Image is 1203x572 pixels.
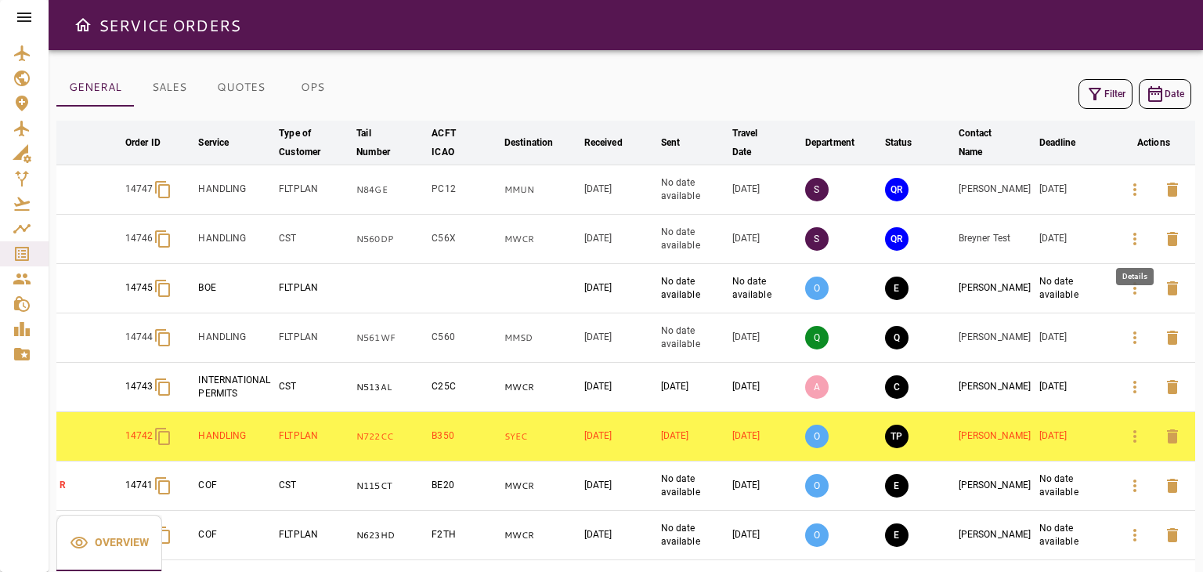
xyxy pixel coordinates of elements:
button: QUOTE REQUESTED [885,227,909,251]
td: [DATE] [1036,412,1112,462]
button: Details [1116,418,1154,455]
td: No date available [1036,511,1112,560]
p: MMUN [504,183,578,197]
button: SALES [134,69,204,107]
td: [PERSON_NAME] [956,313,1036,363]
span: Order ID [125,133,181,152]
p: MWCR [504,529,578,542]
button: Delete [1154,171,1191,208]
td: No date available [1036,264,1112,313]
p: N561WF [356,331,425,345]
p: Q [805,326,829,349]
td: [PERSON_NAME] [956,412,1036,462]
td: HANDLING [195,165,276,215]
p: N560DP [356,233,425,246]
td: [DATE] [581,363,658,412]
p: N84GE [356,183,425,197]
span: Travel Date [732,124,799,161]
p: MMSD [504,331,578,345]
td: CST [276,215,353,264]
td: FLTPLAN [276,511,353,560]
span: Department [805,133,875,152]
div: ACFT ICAO [432,124,478,161]
td: [DATE] [581,165,658,215]
td: [DATE] [1036,215,1112,264]
button: EXECUTION [885,523,909,547]
button: Delete [1154,270,1191,307]
div: Tail Number [356,124,405,161]
p: N513AL [356,381,425,394]
td: [PERSON_NAME] [956,264,1036,313]
td: No date available [658,511,729,560]
span: Service [198,133,249,152]
td: COF [195,511,276,560]
div: basic tabs example [56,69,348,107]
td: CST [276,363,353,412]
button: Details [1116,270,1154,307]
span: Tail Number [356,124,425,161]
td: [DATE] [729,462,802,511]
p: MWCR [504,480,578,493]
div: Order ID [125,133,161,152]
td: [DATE] [729,215,802,264]
td: No date available [1036,462,1112,511]
td: [DATE] [581,511,658,560]
div: Department [805,133,854,152]
button: Overview [56,515,162,571]
p: MWCR [504,233,578,246]
p: 14745 [125,281,154,295]
div: Received [584,133,623,152]
td: [DATE] [729,363,802,412]
p: O [805,523,829,547]
td: C25C [428,363,501,412]
button: CLOSED [885,375,909,399]
p: 14743 [125,380,154,393]
td: BOE [195,264,276,313]
td: [DATE] [1036,165,1112,215]
td: [PERSON_NAME] [956,462,1036,511]
div: Service [198,133,229,152]
button: Open drawer [67,9,99,41]
td: No date available [658,215,729,264]
button: Delete [1154,516,1191,554]
span: Type of Customer [279,124,350,161]
td: [DATE] [729,165,802,215]
button: Date [1139,79,1191,109]
button: Delete [1154,368,1191,406]
button: Details [1116,319,1154,357]
td: Breyner Test [956,215,1036,264]
div: Type of Customer [279,124,330,161]
span: Status [885,133,933,152]
td: [PERSON_NAME] [956,511,1036,560]
td: [DATE] [581,215,658,264]
td: PC12 [428,165,501,215]
button: TRIP PREPARATION [885,425,909,448]
td: No date available [658,313,729,363]
button: Filter [1078,79,1133,109]
button: QUOTES [204,69,277,107]
td: INTERNATIONAL PERMITS [195,363,276,412]
p: 14744 [125,331,154,344]
button: QUOTING [885,326,909,349]
td: [DATE] [658,363,729,412]
span: Deadline [1039,133,1096,152]
td: [DATE] [1036,313,1112,363]
button: Delete [1154,418,1191,455]
p: O [805,425,829,448]
td: B350 [428,412,501,462]
td: No date available [658,264,729,313]
button: Delete [1154,467,1191,505]
p: N623HD [356,529,425,542]
td: [DATE] [729,511,802,560]
p: O [805,277,829,300]
p: SYEC [504,430,578,443]
td: C56X [428,215,501,264]
td: No date available [658,462,729,511]
span: Received [584,133,643,152]
p: 14742 [125,429,154,443]
div: Sent [661,133,681,152]
span: Contact Name [959,124,1033,161]
p: S [805,178,829,201]
p: A [805,375,829,399]
td: No date available [658,165,729,215]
